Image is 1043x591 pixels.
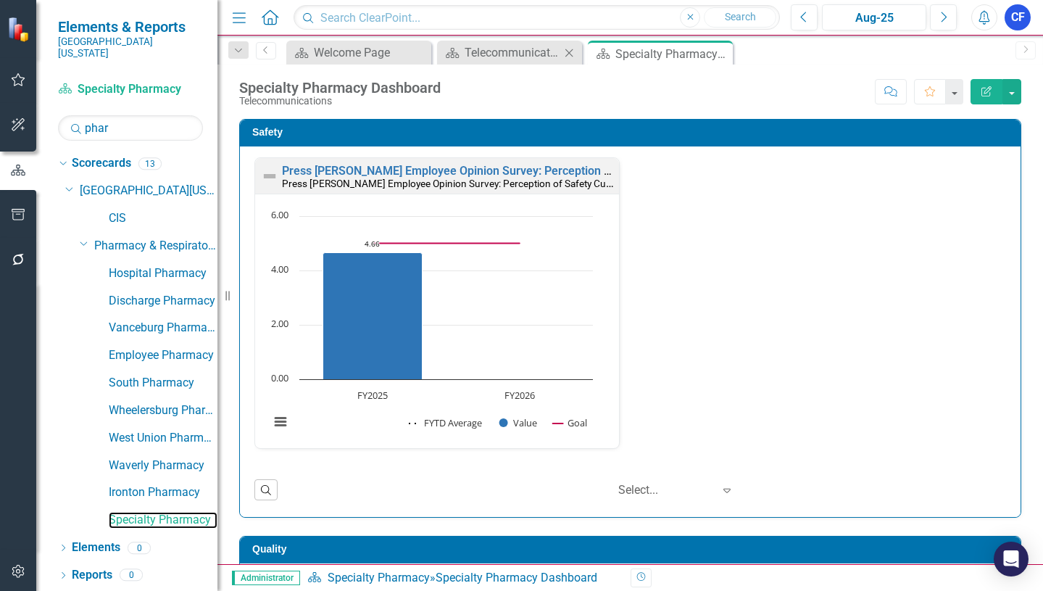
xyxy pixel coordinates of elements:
[109,375,217,392] a: South Pharmacy
[294,5,780,30] input: Search ClearPoint...
[441,44,560,62] a: Telecommunications Dashboard
[58,36,203,59] small: [GEOGRAPHIC_DATA][US_STATE]
[271,263,288,276] text: 4.00
[109,484,217,501] a: Ironton Pharmacy
[262,209,600,445] svg: Interactive chart
[282,164,692,178] a: Press [PERSON_NAME] Employee Opinion Survey: Perception of Safety Culture
[504,389,535,402] text: FY2026
[271,371,288,384] text: 0.00
[58,81,203,98] a: Specialty Pharmacy
[109,347,217,364] a: Employee Pharmacy
[290,44,428,62] a: Welcome Page
[7,16,33,41] img: ClearPoint Strategy
[704,7,776,28] button: Search
[58,18,203,36] span: Elements & Reports
[314,44,428,62] div: Welcome Page
[72,155,131,172] a: Scorecards
[827,9,921,27] div: Aug-25
[252,127,1013,138] h3: Safety
[109,458,217,474] a: Waverly Pharmacy
[615,45,729,63] div: Specialty Pharmacy Dashboard
[465,44,560,62] div: Telecommunications Dashboard
[80,183,217,199] a: [GEOGRAPHIC_DATA][US_STATE]
[409,416,483,429] button: Show FYTD Average
[109,210,217,227] a: CIS
[262,209,612,445] div: Chart. Highcharts interactive chart.
[328,571,430,584] a: Specialty Pharmacy
[357,389,388,402] text: FY2025
[109,320,217,336] a: Vanceburg Pharmacy
[120,569,143,582] div: 0
[323,216,520,380] g: Value, series 2 of 3. Bar series with 2 bars.
[282,176,626,190] small: Press [PERSON_NAME] Employee Opinion Survey: Perception of Safety Culture
[1005,4,1031,30] button: CF
[271,208,288,221] text: 6.00
[109,293,217,310] a: Discharge Pharmacy
[365,239,380,249] text: 4.66
[72,540,120,556] a: Elements
[109,265,217,282] a: Hospital Pharmacy
[370,240,523,246] g: Goal, series 3 of 3. Line with 2 data points.
[307,570,620,587] div: »
[261,168,278,185] img: Not Defined
[138,157,162,170] div: 13
[109,402,217,419] a: Wheelersburg Pharmacy
[436,571,597,584] div: Specialty Pharmacy Dashboard
[94,238,217,255] a: Pharmacy & Respiratory
[58,115,203,141] input: Search Below...
[994,542,1029,576] div: Open Intercom Messenger
[72,567,112,584] a: Reports
[271,317,288,330] text: 2.00
[239,96,441,107] div: Telecommunications
[109,512,217,529] a: Specialty Pharmacy
[254,157,620,449] div: Double-Click to Edit
[822,4,926,30] button: Aug-25
[109,430,217,447] a: West Union Pharmacy
[725,11,756,22] span: Search
[252,544,1013,555] h3: Quality
[128,542,151,554] div: 0
[323,252,423,379] path: FY2025, 4.66. Value.
[232,571,300,585] span: Administrator
[553,416,587,429] button: Show Goal
[270,412,291,432] button: View chart menu, Chart
[499,416,537,429] button: Show Value
[370,249,376,255] g: FYTD Average, series 1 of 3. Line with 2 data points.
[239,80,441,96] div: Specialty Pharmacy Dashboard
